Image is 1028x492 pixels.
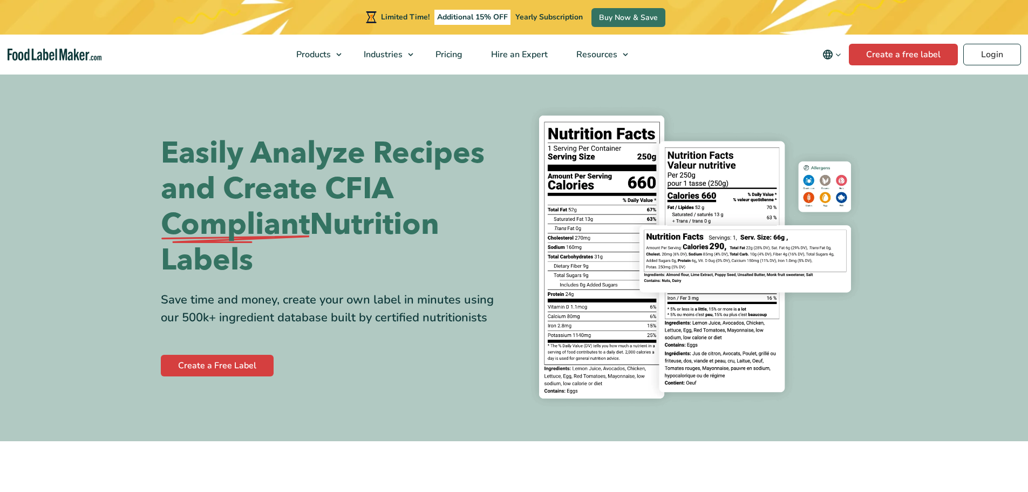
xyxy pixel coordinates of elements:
[282,35,347,75] a: Products
[350,35,419,75] a: Industries
[815,44,849,65] button: Change language
[573,49,618,60] span: Resources
[515,12,583,22] span: Yearly Subscription
[161,207,310,242] span: Compliant
[562,35,634,75] a: Resources
[293,49,332,60] span: Products
[963,44,1021,65] a: Login
[381,12,430,22] span: Limited Time!
[8,49,102,61] a: Food Label Maker homepage
[849,44,958,65] a: Create a free label
[432,49,464,60] span: Pricing
[360,49,404,60] span: Industries
[488,49,549,60] span: Hire an Expert
[434,10,510,25] span: Additional 15% OFF
[161,136,506,278] h1: Easily Analyze Recipes and Create CFIA Nutrition Labels
[477,35,560,75] a: Hire an Expert
[591,8,665,27] a: Buy Now & Save
[161,355,274,376] a: Create a Free Label
[421,35,474,75] a: Pricing
[161,291,506,327] div: Save time and money, create your own label in minutes using our 500k+ ingredient database built b...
